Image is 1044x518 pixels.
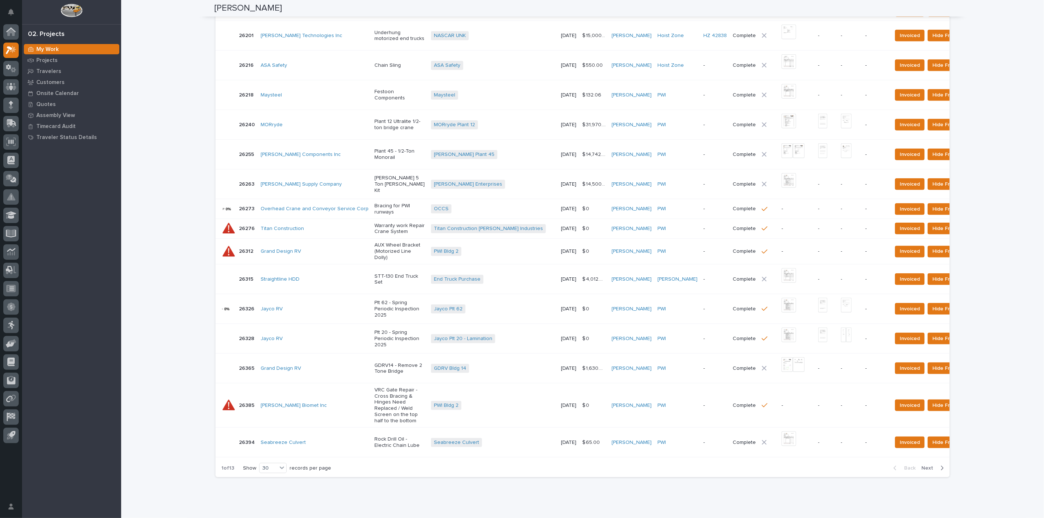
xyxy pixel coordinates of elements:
p: Complete [733,62,756,69]
span: Invoiced [900,401,920,410]
p: - [782,226,812,232]
p: Chain Sling [374,62,425,69]
span: Invoiced [900,364,920,373]
p: - [818,181,835,187]
p: - [818,365,835,372]
button: Invoiced [895,437,925,448]
p: Complete [733,152,756,158]
span: Invoiced [900,150,920,159]
a: Onsite Calendar [22,88,121,99]
p: Quotes [36,101,56,108]
tr: 2627326273 Overhead Crane and Conveyor Service Corp Bracing for PWI runwaysOCCS [DATE]$ 0$ 0 [PER... [215,199,983,219]
p: - [782,206,812,212]
p: - [841,181,859,187]
button: Next [918,465,950,471]
p: - [703,336,727,342]
tr: 2621826218 Maysteel Festoon ComponentsMaysteel [DATE]$ 132.06$ 132.06 [PERSON_NAME] PWI -Complete... [215,80,983,110]
p: Complete [733,248,756,255]
button: Hide From List [928,273,972,285]
a: HZ 42838 [703,33,727,39]
span: Hide From List [932,31,967,40]
a: [PERSON_NAME] [612,92,652,98]
button: Invoiced [895,333,925,344]
a: Hoist Zone [657,62,684,69]
p: Plt 20 - Spring Periodic Inspection 2025 [374,329,425,348]
p: - [841,92,859,98]
span: Invoiced [900,304,920,313]
p: Customers [36,79,65,86]
span: Hide From List [932,304,967,313]
p: - [865,122,886,128]
span: Hide From List [932,247,967,256]
p: - [703,62,727,69]
tr: 2636526365 Grand Design RV GDRV14 - Remove 2 Tone BridgeGDRV Bldg 14 [DATE]$ 1,630.00$ 1,630.00 [... [215,354,983,383]
span: Hide From List [932,275,967,284]
button: Invoiced [895,400,925,411]
span: Hide From List [932,224,967,233]
div: 02. Projects [28,30,65,39]
a: [PERSON_NAME] Components Inc [261,152,341,158]
button: Invoiced [895,273,925,285]
p: 26315 [239,275,255,282]
p: [DATE] [561,439,576,446]
p: $ 65.00 [582,438,601,446]
p: - [818,402,835,409]
p: 26328 [239,334,256,342]
span: Invoiced [900,205,920,214]
span: Invoiced [900,224,920,233]
p: Complete [733,336,756,342]
p: - [703,92,727,98]
p: Festoon Components [374,89,425,101]
span: Invoiced [900,275,920,284]
button: Invoiced [895,89,925,101]
p: - [703,276,727,282]
p: - [703,306,727,312]
p: My Work [36,46,59,53]
p: Complete [733,181,756,187]
p: - [841,276,859,282]
a: [PERSON_NAME] Plant 45 [434,152,494,158]
p: 26385 [239,401,256,409]
button: Hide From List [928,437,972,448]
span: Invoiced [900,91,920,99]
a: [PERSON_NAME] [612,336,652,342]
a: PWI [657,306,666,312]
button: Invoiced [895,303,925,315]
p: - [703,402,727,409]
p: - [865,152,886,158]
p: - [865,226,886,232]
tr: 2639426394 Seabreeze Culvert Rock Drill Oil - Electric Chain LubeSeabreeze Culvert [DATE]$ 65.00$... [215,428,983,457]
p: - [841,365,859,372]
a: End Truck Purchase [434,276,481,282]
p: $ 550.00 [582,61,604,69]
div: 30 [260,464,277,472]
p: - [841,439,859,446]
p: Plt 62 - Spring Periodic Inspection 2025 [374,300,425,318]
p: - [841,402,859,409]
p: Plant 45 - 1/2-Ton Monorail [374,148,425,161]
a: GDRV Bldg 14 [434,365,466,372]
p: - [865,336,886,342]
button: Hide From List [928,89,972,101]
p: Complete [733,122,756,128]
p: - [865,365,886,372]
p: $ 0 [582,334,591,342]
a: Hoist Zone [657,33,684,39]
a: Titan Construction [PERSON_NAME] Industries [434,226,543,232]
button: Hide From List [928,119,972,131]
a: Seabreeze Culvert [261,439,306,446]
a: MORryde Plant 12 [434,122,475,128]
p: VRC Gate Repair - Cross Bracing & Hinges Need Replaced / Weld Screen on the top half to the bottom [374,387,425,424]
a: PWI [657,122,666,128]
p: $ 14,742.84 [582,150,607,158]
tr: 2631226312 Grand Design RV AUX Wheel Bracket (Motorized Line Dolly)PWI Bldg 2 [DATE]$ 0$ 0 [PERSO... [215,238,983,265]
h2: [PERSON_NAME] [215,3,282,14]
p: 26394 [239,438,256,446]
p: - [818,276,835,282]
button: Hide From List [928,30,972,41]
a: [PERSON_NAME] [612,365,652,372]
a: Titan Construction [261,226,304,232]
a: [PERSON_NAME] [612,226,652,232]
button: Hide From List [928,303,972,315]
span: Hide From List [932,401,967,410]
